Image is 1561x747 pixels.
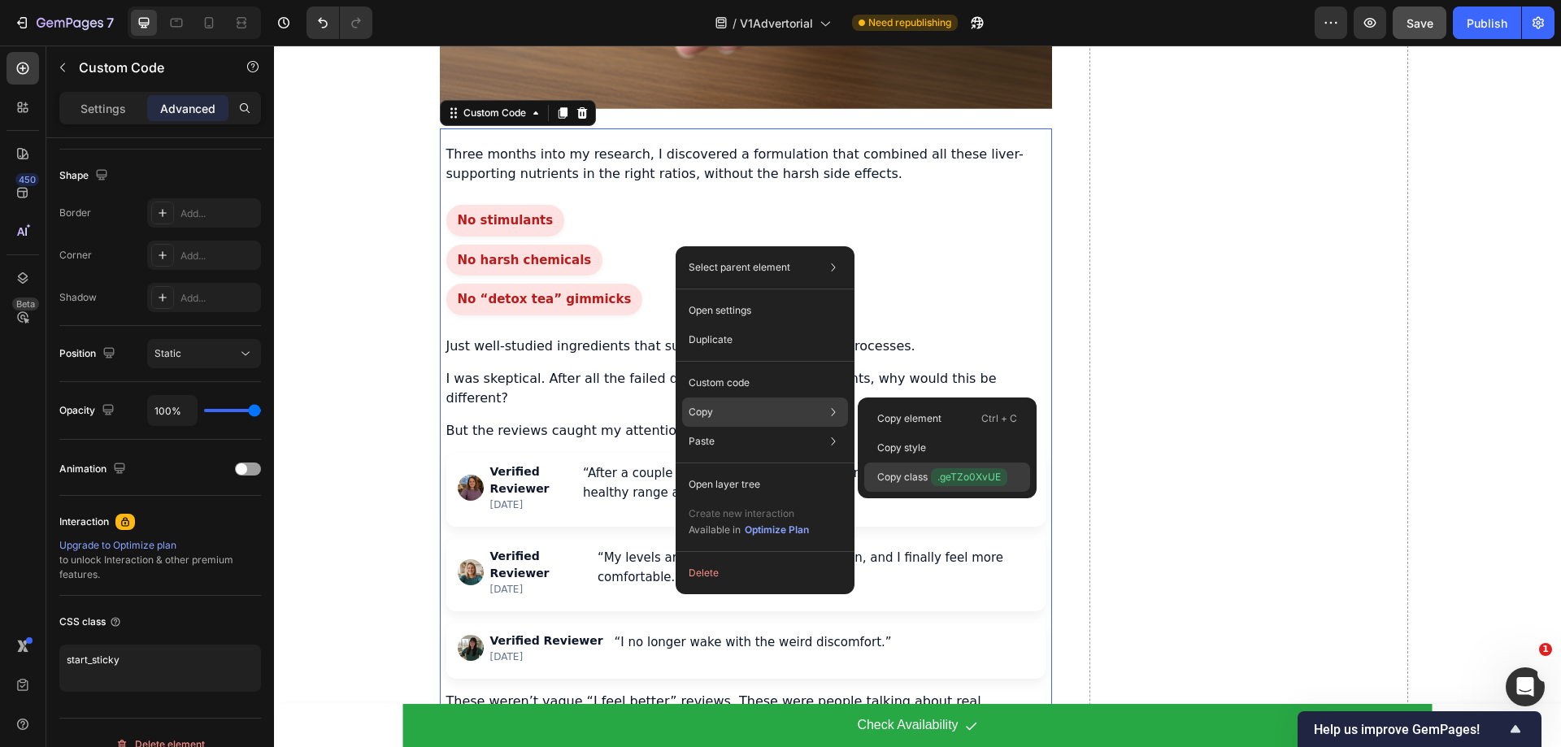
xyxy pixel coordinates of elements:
[216,604,329,619] div: [DATE]
[981,410,1017,427] p: Ctrl + C
[79,58,217,77] p: Custom Code
[1393,7,1446,39] button: Save
[1539,643,1552,656] span: 1
[59,248,92,263] div: Corner
[1506,667,1545,706] iframe: Intercom live chat
[80,100,126,117] p: Settings
[583,668,684,692] p: Check Availability
[180,291,257,306] div: Add...
[689,260,790,275] p: Select parent element
[689,332,733,347] p: Duplicate
[184,514,210,540] img: Reviewer 2
[868,15,951,30] span: Need republishing
[1453,7,1521,39] button: Publish
[689,506,810,522] p: Create new interaction
[147,339,261,368] button: Static
[59,290,97,305] div: Shadow
[689,376,750,390] p: Custom code
[931,468,1007,486] span: .geTZo0XvUE
[216,587,329,604] div: Verified Reviewer
[689,523,741,536] span: Available in
[172,324,772,363] p: I was skeptical. After all the failed diets and useless supplements, why would this be different?
[59,206,91,220] div: Border
[689,477,760,492] p: Open layer tree
[172,99,772,138] p: Three months into my research, I discovered a formulation that combined all these liver-supportin...
[59,538,261,553] div: Upgrade to Optimize plan
[59,615,122,629] div: CSS class
[59,538,261,582] div: to unlock Interaction & other premium features.
[324,502,760,541] div: “My levels are moving in the right direction, and I finally feel more comfortable.”
[216,418,298,452] div: Verified Reviewer
[180,206,257,221] div: Add...
[172,646,772,685] p: These weren’t vague “I feel better” reviews. These were people talking about real improvements th...
[1314,722,1506,737] span: Help us improve GemPages!
[59,458,129,480] div: Animation
[744,522,810,538] button: Optimize Plan
[733,15,737,32] span: /
[107,13,114,33] p: 7
[216,502,312,536] div: Verified Reviewer
[689,434,715,449] p: Paste
[1407,16,1433,30] span: Save
[172,376,772,395] p: But the reviews caught my attention:
[59,400,118,422] div: Opacity
[12,297,39,311] div: Beta
[160,100,215,117] p: Advanced
[1467,15,1507,32] div: Publish
[186,60,255,75] div: Custom Code
[740,15,813,32] span: V1Advertorial
[154,347,181,359] span: Static
[307,7,372,39] div: Undo/Redo
[877,411,941,426] p: Copy element
[59,515,109,529] div: Interaction
[689,303,751,318] p: Open settings
[877,441,926,455] p: Copy style
[172,291,772,311] p: Just well-studied ingredients that support your liver’s natural processes.
[59,165,111,187] div: Shape
[184,589,210,615] img: Reviewer 3
[309,418,760,457] div: “After a couple months, my daughter’s liver numbers were finally in the healthy range again.”
[216,536,312,551] div: [DATE]
[172,199,329,231] span: No harsh chemicals
[216,452,298,467] div: [DATE]
[180,249,257,263] div: Add...
[274,46,1561,747] iframe: To enrich screen reader interactions, please activate Accessibility in Grammarly extension settings
[184,429,210,455] img: Reviewer 1
[7,7,121,39] button: 7
[59,343,119,365] div: Position
[745,523,809,537] div: Optimize Plan
[877,468,1007,486] p: Copy class
[689,405,713,419] p: Copy
[1314,719,1525,739] button: Show survey - Help us improve GemPages!
[341,587,618,606] div: “I no longer wake with the weird discomfort.”
[172,238,369,270] span: No “detox tea” gimmicks
[15,173,39,186] div: 450
[172,159,291,191] span: No stimulants
[682,558,848,588] button: Delete
[148,396,197,425] input: Auto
